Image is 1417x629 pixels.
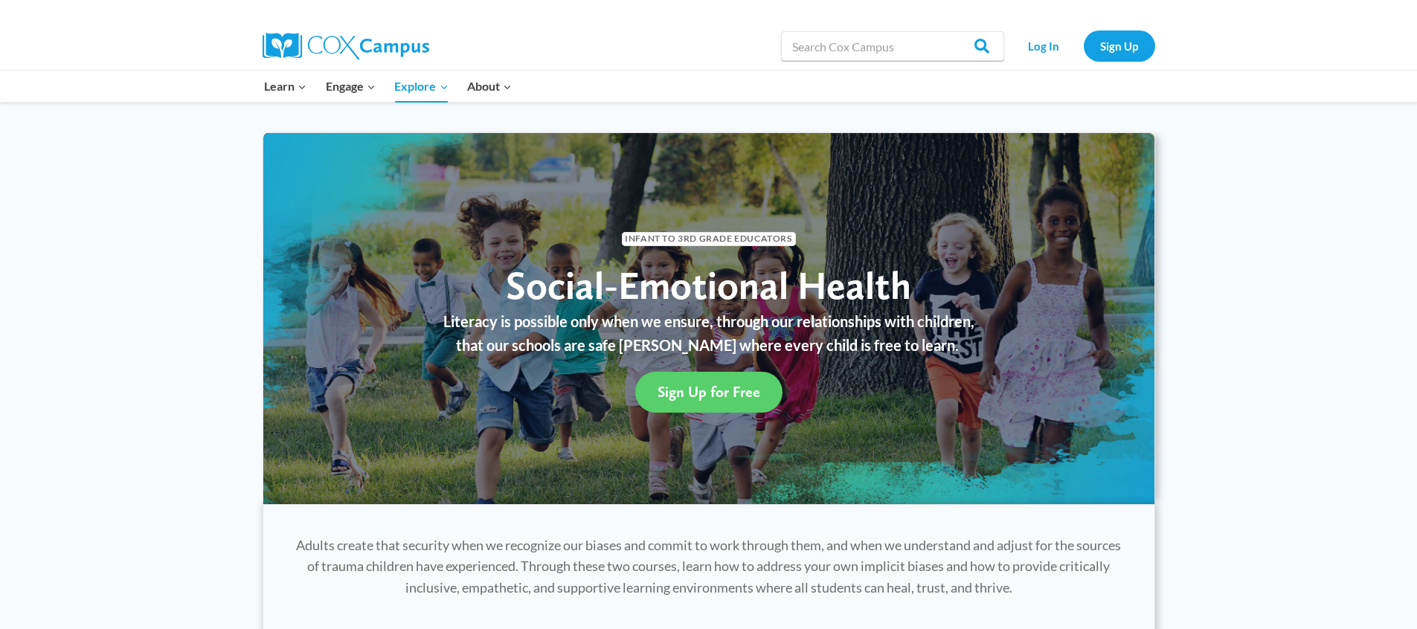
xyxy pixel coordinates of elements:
[443,312,974,330] span: Literacy is possible only when we ensure, through our relationships with children,
[456,336,959,354] span: that our schools are safe [PERSON_NAME] where every child is free to learn.
[326,77,376,96] span: Engage
[263,33,429,59] img: Cox Campus
[781,31,1004,61] input: Search Cox Campus
[293,535,1125,599] p: Adults create that security when we recognize our biases and commit to work through them, and whe...
[394,77,448,96] span: Explore
[264,77,306,96] span: Learn
[1084,30,1155,61] a: Sign Up
[506,262,911,309] span: Social-Emotional Health
[1012,30,1155,61] nav: Secondary Navigation
[1012,30,1076,61] a: Log In
[255,71,521,102] nav: Primary Navigation
[467,77,512,96] span: About
[635,372,783,413] a: Sign Up for Free
[622,232,796,246] span: Infant to 3rd Grade Educators
[658,383,760,401] span: Sign Up for Free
